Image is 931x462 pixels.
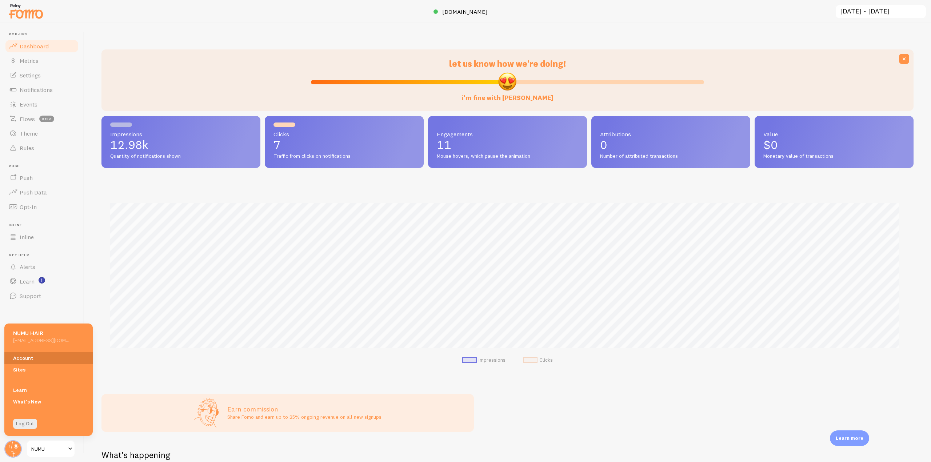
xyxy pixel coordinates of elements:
[273,139,415,151] p: 7
[20,86,53,93] span: Notifications
[20,233,34,241] span: Inline
[4,274,79,289] a: Learn
[4,364,93,375] a: Sites
[600,139,742,151] p: 0
[4,352,93,364] a: Account
[20,278,35,285] span: Learn
[9,164,79,169] span: Push
[110,139,252,151] p: 12.98k
[4,39,79,53] a: Dashboard
[227,413,381,421] p: Share Fomo and earn up to 25% ongoing revenue on all new signups
[4,200,79,214] a: Opt-In
[20,130,38,137] span: Theme
[227,405,381,413] h3: Earn commission
[20,57,39,64] span: Metrics
[836,435,863,442] p: Learn more
[20,101,37,108] span: Events
[4,396,93,407] a: What's New
[4,83,79,97] a: Notifications
[4,384,93,396] a: Learn
[600,153,742,160] span: Number of attributed transactions
[9,223,79,228] span: Inline
[437,139,578,151] p: 11
[13,329,69,337] h5: NUMU HAIR
[39,116,54,122] span: beta
[20,115,35,122] span: Flows
[4,260,79,274] a: Alerts
[20,43,49,50] span: Dashboard
[523,357,553,363] li: Clicks
[20,292,41,300] span: Support
[4,126,79,141] a: Theme
[9,32,79,37] span: Pop-ups
[4,53,79,68] a: Metrics
[498,72,517,91] img: emoji.png
[9,253,79,258] span: Get Help
[13,337,69,344] h5: [EMAIL_ADDRESS][DOMAIN_NAME]
[4,97,79,112] a: Events
[20,189,47,196] span: Push Data
[8,2,44,20] img: fomo-relay-logo-orange.svg
[4,112,79,126] a: Flows beta
[830,430,869,446] div: Learn more
[763,131,905,137] span: Value
[26,440,75,458] a: NUMU
[462,357,506,363] li: Impressions
[437,131,578,137] span: Engagements
[20,203,37,210] span: Opt-In
[20,72,41,79] span: Settings
[763,153,905,160] span: Monetary value of transactions
[273,131,415,137] span: Clicks
[4,185,79,200] a: Push Data
[600,131,742,137] span: Attributions
[110,153,252,160] span: Quantity of notifications shown
[437,153,578,160] span: Mouse hovers, which pause the animation
[20,263,35,270] span: Alerts
[39,277,45,284] svg: <p>Watch New Feature Tutorials!</p>
[273,153,415,160] span: Traffic from clicks on notifications
[20,144,34,152] span: Rules
[110,131,252,137] span: Impressions
[4,170,79,185] a: Push
[20,174,33,181] span: Push
[13,419,37,429] a: Log Out
[449,58,566,69] span: let us know how we're doing!
[4,230,79,244] a: Inline
[4,68,79,83] a: Settings
[31,445,66,453] span: NUMU
[462,87,554,102] label: i'm fine with [PERSON_NAME]
[101,449,170,461] h2: What's happening
[4,289,79,303] a: Support
[763,138,778,152] span: $0
[4,141,79,155] a: Rules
